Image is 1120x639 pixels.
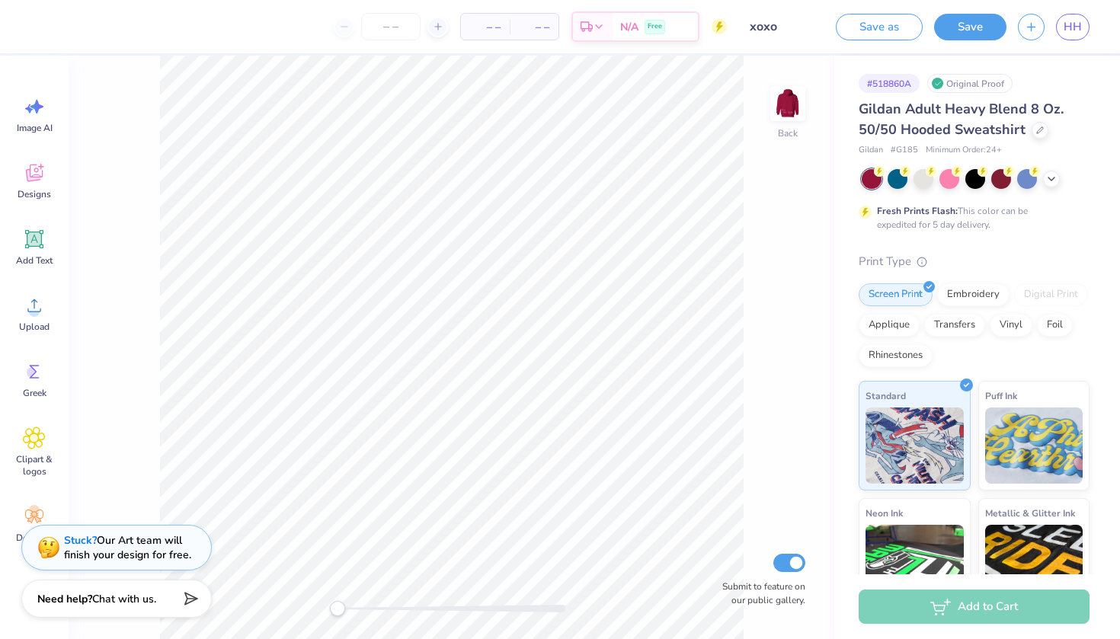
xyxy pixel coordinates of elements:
[859,100,1064,139] span: Gildan Adult Heavy Blend 8 Oz. 50/50 Hooded Sweatshirt
[23,387,46,399] span: Greek
[738,11,813,42] input: Untitled Design
[877,205,958,217] strong: Fresh Prints Flash:
[714,580,805,607] label: Submit to feature on our public gallery.
[985,525,1083,601] img: Metallic & Glitter Ink
[361,13,421,40] input: – –
[64,533,97,548] strong: Stuck?
[859,314,920,337] div: Applique
[924,314,985,337] div: Transfers
[877,204,1064,232] div: This color can be expedited for 5 day delivery.
[866,525,964,601] img: Neon Ink
[990,314,1032,337] div: Vinyl
[1056,14,1090,40] a: HH
[1064,18,1082,36] span: HH
[926,144,1002,157] span: Minimum Order: 24 +
[985,388,1017,404] span: Puff Ink
[92,592,156,606] span: Chat with us.
[937,283,1010,306] div: Embroidery
[836,14,923,40] button: Save as
[778,126,798,140] div: Back
[1037,314,1073,337] div: Foil
[859,344,933,367] div: Rhinestones
[934,14,1006,40] button: Save
[859,283,933,306] div: Screen Print
[64,533,191,562] div: Our Art team will finish your design for free.
[866,388,906,404] span: Standard
[859,74,920,93] div: # 518860A
[891,144,918,157] span: # G185
[985,505,1075,521] span: Metallic & Glitter Ink
[927,74,1013,93] div: Original Proof
[330,601,345,616] div: Accessibility label
[1014,283,1088,306] div: Digital Print
[859,253,1090,270] div: Print Type
[18,188,51,200] span: Designs
[620,19,638,35] span: N/A
[470,19,501,35] span: – –
[19,321,50,333] span: Upload
[648,21,662,32] span: Free
[37,592,92,606] strong: Need help?
[16,532,53,544] span: Decorate
[866,407,964,484] img: Standard
[859,144,883,157] span: Gildan
[16,254,53,267] span: Add Text
[773,88,803,119] img: Back
[866,505,903,521] span: Neon Ink
[9,453,59,478] span: Clipart & logos
[17,122,53,134] span: Image AI
[985,407,1083,484] img: Puff Ink
[519,19,549,35] span: – –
